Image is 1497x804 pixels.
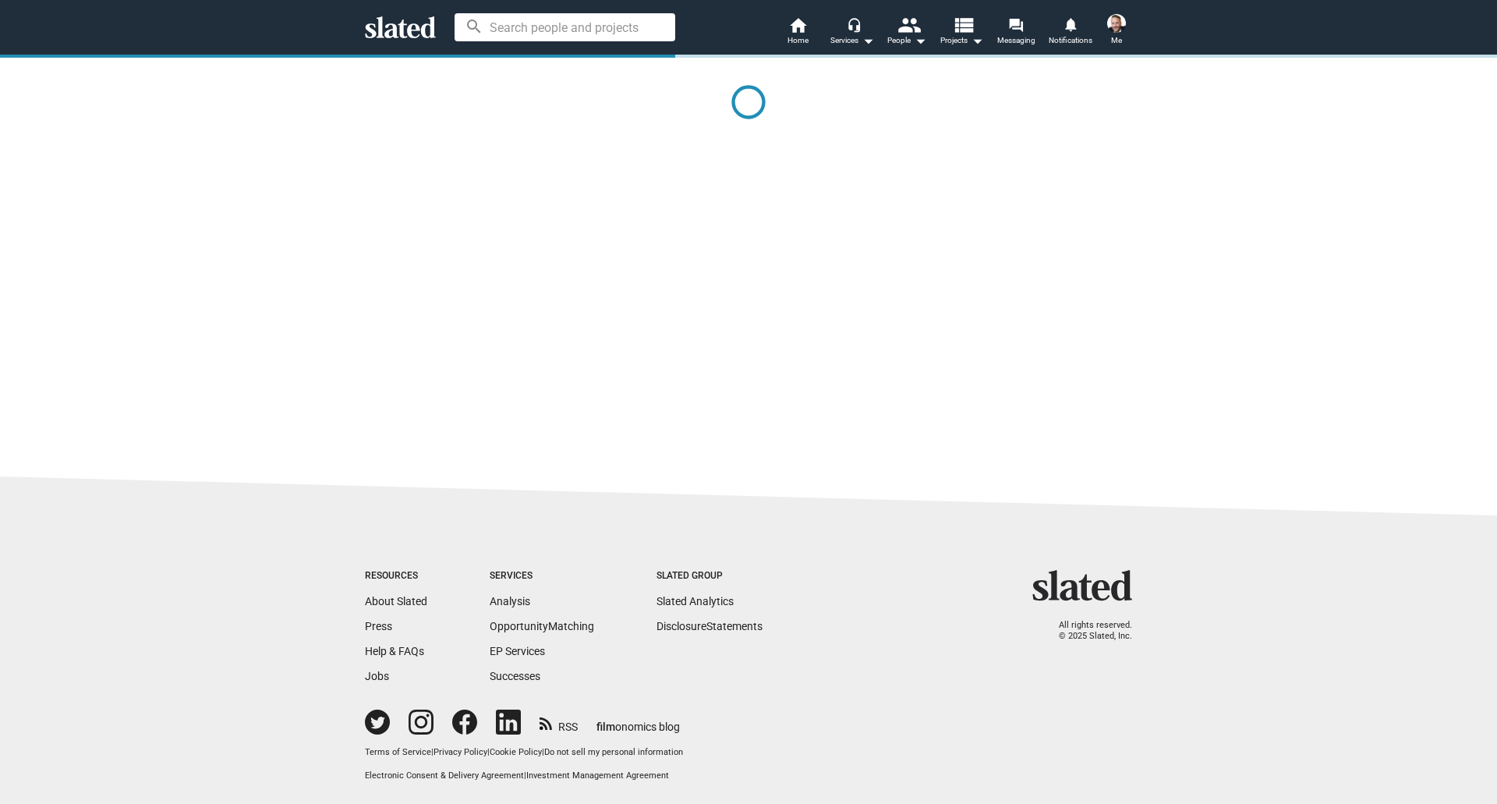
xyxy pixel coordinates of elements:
button: People [879,16,934,50]
span: Notifications [1049,31,1092,50]
a: Notifications [1043,16,1098,50]
mat-icon: people [897,13,920,36]
a: Terms of Service [365,747,431,757]
span: Messaging [997,31,1035,50]
a: About Slated [365,595,427,607]
div: People [887,31,926,50]
button: Jared A Van DriesscheMe [1098,11,1135,51]
mat-icon: arrow_drop_down [858,31,877,50]
button: Services [825,16,879,50]
mat-icon: notifications [1063,16,1078,31]
div: Services [490,570,594,583]
a: Press [365,620,392,632]
span: | [524,770,526,781]
div: Resources [365,570,427,583]
span: | [542,747,544,757]
a: Successes [490,670,540,682]
a: Analysis [490,595,530,607]
a: DisclosureStatements [656,620,763,632]
a: Electronic Consent & Delivery Agreement [365,770,524,781]
a: Privacy Policy [434,747,487,757]
a: EP Services [490,645,545,657]
mat-icon: view_list [952,13,975,36]
span: | [431,747,434,757]
span: Home [787,31,809,50]
a: Jobs [365,670,389,682]
mat-icon: forum [1008,17,1023,32]
span: | [487,747,490,757]
div: Slated Group [656,570,763,583]
img: Jared A Van Driessche [1107,14,1126,33]
span: film [596,721,615,733]
a: Messaging [989,16,1043,50]
input: Search people and projects [455,13,675,41]
span: Me [1111,31,1122,50]
button: Projects [934,16,989,50]
a: Cookie Policy [490,747,542,757]
mat-icon: headset_mic [847,17,861,31]
a: filmonomics blog [596,707,680,735]
a: Slated Analytics [656,595,734,607]
a: Investment Management Agreement [526,770,669,781]
a: OpportunityMatching [490,620,594,632]
a: RSS [540,710,578,735]
span: Projects [940,31,983,50]
a: Help & FAQs [365,645,424,657]
mat-icon: home [788,16,807,34]
button: Do not sell my personal information [544,747,683,759]
a: Home [770,16,825,50]
mat-icon: arrow_drop_down [911,31,929,50]
p: All rights reserved. © 2025 Slated, Inc. [1042,620,1132,643]
div: Services [830,31,874,50]
mat-icon: arrow_drop_down [968,31,986,50]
